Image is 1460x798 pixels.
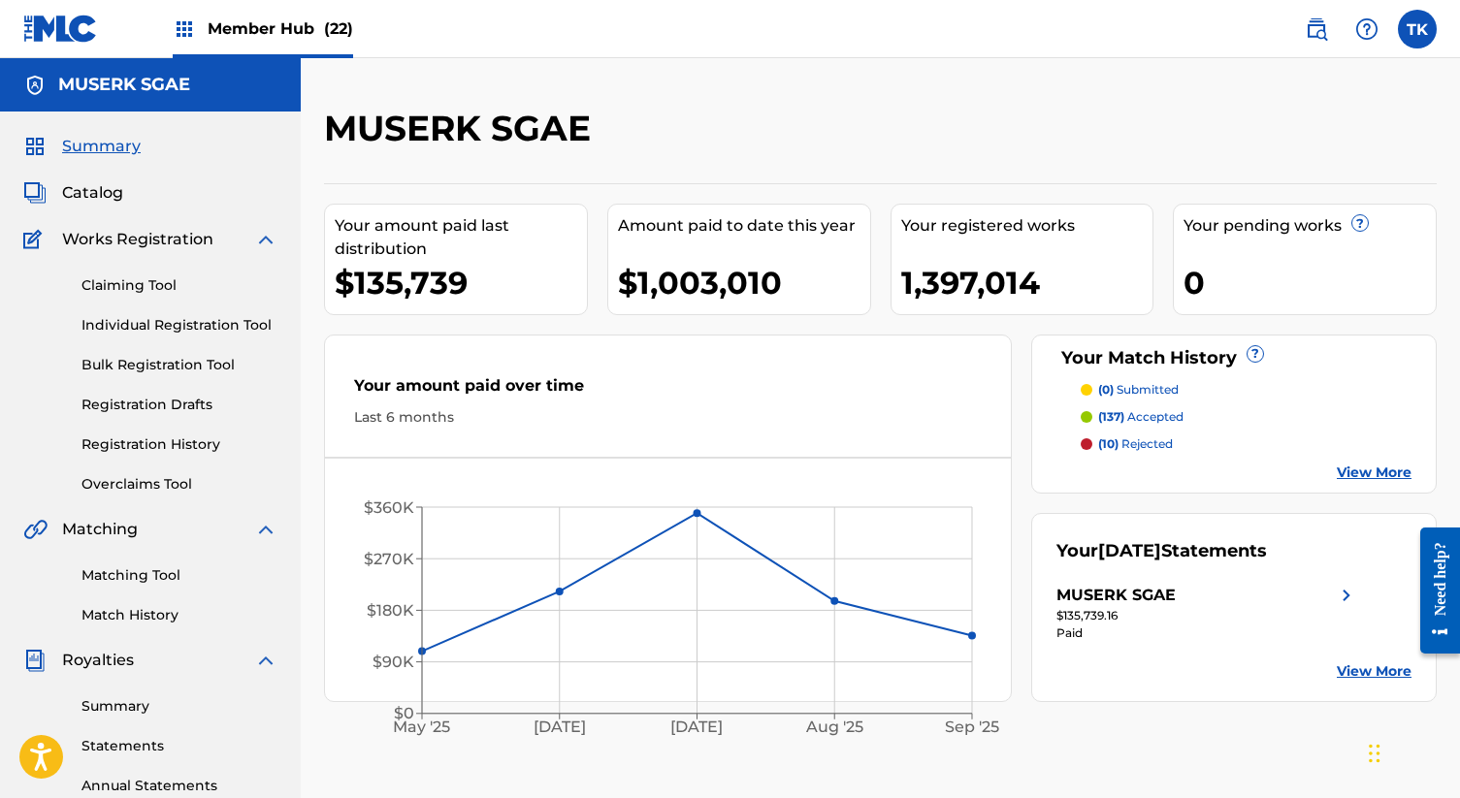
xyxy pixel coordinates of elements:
img: Catalog [23,181,47,205]
tspan: $180K [367,601,414,620]
div: Your Match History [1056,345,1411,371]
div: MUSERK SGAE [1056,584,1176,607]
div: User Menu [1398,10,1437,48]
span: (0) [1098,382,1114,397]
tspan: Aug '25 [805,718,863,736]
span: Member Hub [208,17,353,40]
div: Paid [1056,624,1358,642]
img: MLC Logo [23,15,98,43]
span: Catalog [62,181,123,205]
p: submitted [1098,381,1179,399]
img: Works Registration [23,228,49,251]
a: View More [1337,463,1411,483]
a: MUSERK SGAEright chevron icon$135,739.16Paid [1056,584,1358,642]
div: Your Statements [1056,538,1267,564]
a: Statements [81,736,277,756]
a: Individual Registration Tool [81,315,277,335]
h5: MUSERK SGAE [58,74,190,96]
span: Royalties [62,649,134,672]
div: Help [1347,10,1386,48]
a: Registration History [81,434,277,455]
div: Drag [1369,724,1380,782]
img: Royalties [23,649,47,672]
div: Your amount paid last distribution [335,214,587,261]
span: (137) [1098,409,1124,424]
tspan: $0 [394,704,414,722]
a: Public Search [1297,10,1336,48]
img: Matching [23,518,48,541]
iframe: Chat Widget [1363,705,1460,798]
div: $135,739.16 [1056,607,1358,624]
img: expand [254,518,277,541]
a: Match History [81,605,277,625]
div: Amount paid to date this year [618,214,870,238]
img: help [1355,17,1379,41]
div: $1,003,010 [618,261,870,304]
div: 0 [1184,261,1436,304]
img: Accounts [23,74,47,97]
a: Summary [81,696,277,717]
p: accepted [1098,408,1184,426]
tspan: $360K [364,498,414,517]
tspan: $90K [373,653,414,671]
tspan: $270K [364,550,414,568]
span: Summary [62,135,141,158]
span: (22) [324,19,353,38]
div: Your amount paid over time [354,374,982,407]
iframe: Resource Center [1406,513,1460,669]
div: 1,397,014 [901,261,1153,304]
a: Matching Tool [81,565,277,586]
a: Annual Statements [81,776,277,796]
tspan: Sep '25 [945,718,999,736]
div: Last 6 months [354,407,982,428]
tspan: [DATE] [670,718,723,736]
a: Bulk Registration Tool [81,355,277,375]
div: $135,739 [335,261,587,304]
a: Overclaims Tool [81,474,277,495]
p: rejected [1098,435,1173,453]
span: [DATE] [1098,540,1161,561]
a: SummarySummary [23,135,141,158]
span: ? [1248,346,1263,362]
tspan: May '25 [394,718,451,736]
span: (10) [1098,436,1119,451]
img: expand [254,228,277,251]
img: expand [254,649,277,672]
a: (0) submitted [1081,381,1411,399]
div: Your pending works [1184,214,1436,238]
img: Summary [23,135,47,158]
h2: MUSERK SGAE [324,107,600,150]
span: Matching [62,518,138,541]
a: Claiming Tool [81,275,277,296]
div: Your registered works [901,214,1153,238]
a: CatalogCatalog [23,181,123,205]
a: View More [1337,661,1411,682]
a: Registration Drafts [81,395,277,415]
span: Works Registration [62,228,213,251]
img: Top Rightsholders [173,17,196,41]
tspan: [DATE] [534,718,586,736]
a: (10) rejected [1081,435,1411,453]
a: (137) accepted [1081,408,1411,426]
img: right chevron icon [1335,584,1358,607]
img: search [1305,17,1328,41]
span: ? [1352,215,1368,231]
